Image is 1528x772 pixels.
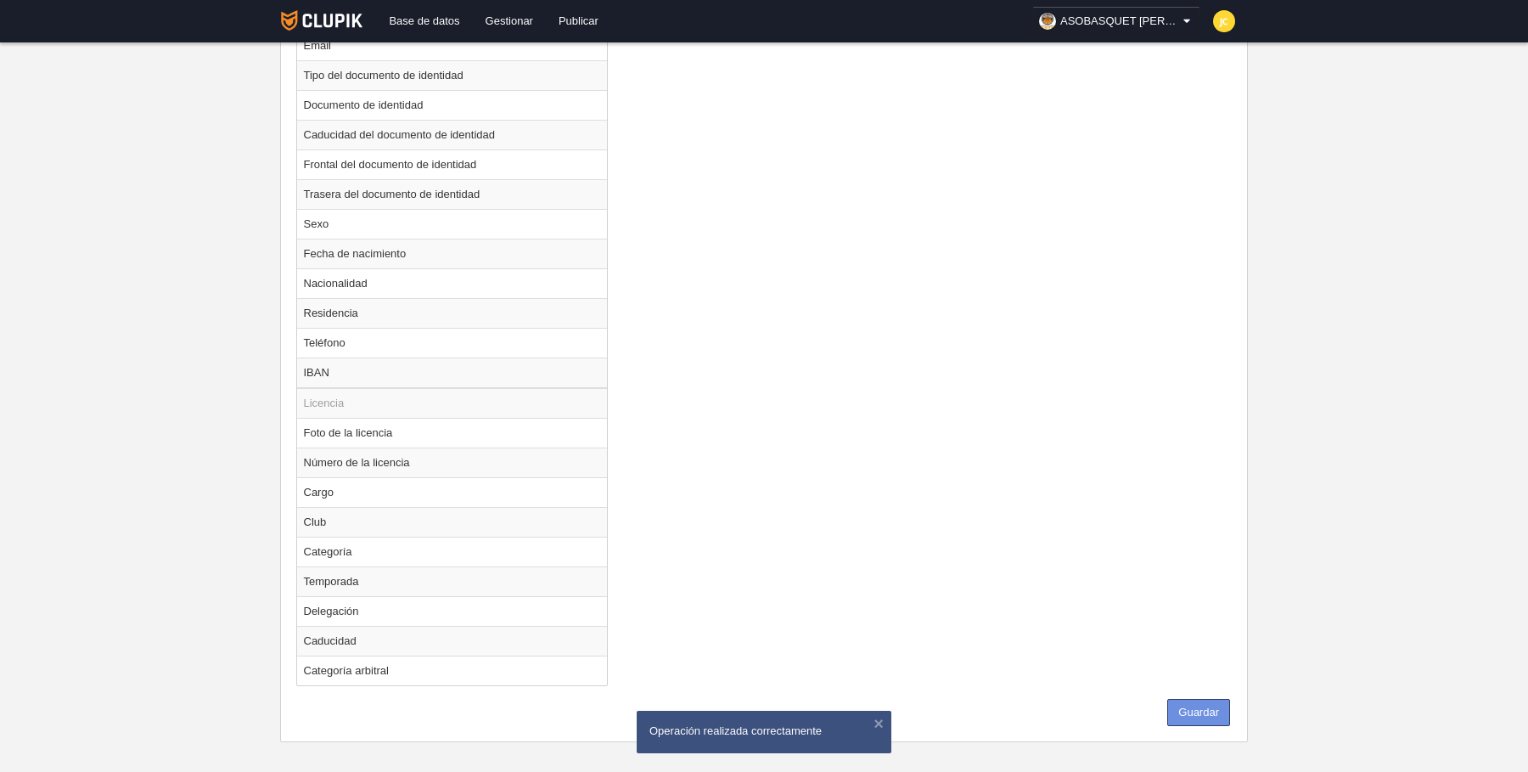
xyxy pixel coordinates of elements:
[297,31,608,60] td: Email
[297,358,608,388] td: IBAN
[297,418,608,448] td: Foto de la licencia
[297,448,608,477] td: Número de la licencia
[297,596,608,626] td: Delegación
[1039,13,1056,30] img: OaJDfMjhLID9.30x30.jpg
[297,477,608,507] td: Cargo
[297,388,608,419] td: Licencia
[297,179,608,209] td: Trasera del documento de identidad
[297,209,608,239] td: Sexo
[297,90,608,120] td: Documento de identidad
[297,328,608,358] td: Teléfono
[297,298,608,328] td: Residencia
[297,239,608,268] td: Fecha de nacimiento
[297,60,608,90] td: Tipo del documento de identidad
[281,10,363,31] img: Clupik
[870,715,887,732] button: ×
[297,120,608,149] td: Caducidad del documento de identidad
[297,149,608,179] td: Frontal del documento de identidad
[649,724,879,739] div: Operación realizada correctamente
[297,268,608,298] td: Nacionalidad
[1167,699,1230,726] button: Guardar
[1213,10,1235,32] img: c2l6ZT0zMHgzMCZmcz05JnRleHQ9SkMmYmc9ZmRkODM1.png
[297,507,608,537] td: Club
[1060,13,1179,30] span: ASOBASQUET [PERSON_NAME]
[297,656,608,685] td: Categoría arbitral
[1032,7,1200,36] a: ASOBASQUET [PERSON_NAME]
[297,537,608,566] td: Categoría
[297,566,608,596] td: Temporada
[297,626,608,656] td: Caducidad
